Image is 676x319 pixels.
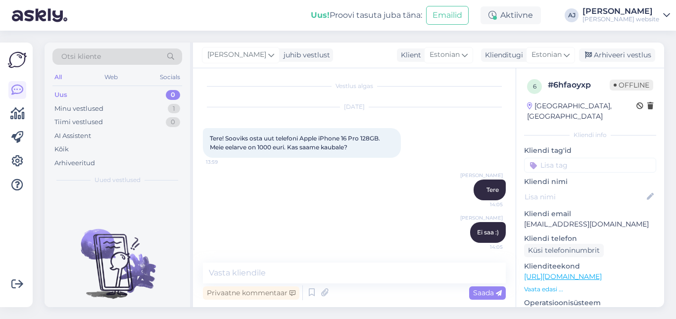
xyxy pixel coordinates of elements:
[477,228,499,236] span: Ei saa :)
[524,177,656,187] p: Kliendi nimi
[582,15,659,23] div: [PERSON_NAME] website
[533,83,536,90] span: 6
[524,145,656,156] p: Kliendi tag'id
[579,48,655,62] div: Arhiveeri vestlus
[582,7,670,23] a: [PERSON_NAME][PERSON_NAME] website
[426,6,469,25] button: Emailid
[54,90,67,100] div: Uus
[460,172,503,179] span: [PERSON_NAME]
[481,50,523,60] div: Klienditugi
[548,79,610,91] div: # 6hfaoyxp
[54,131,91,141] div: AI Assistent
[166,117,180,127] div: 0
[203,286,299,300] div: Privaatne kommentaar
[280,50,330,60] div: juhib vestlust
[524,298,656,308] p: Operatsioonisüsteem
[524,209,656,219] p: Kliendi email
[527,101,636,122] div: [GEOGRAPHIC_DATA], [GEOGRAPHIC_DATA]
[524,233,656,244] p: Kliendi telefon
[210,135,382,151] span: Tere! Sooviks osta uut telefoni Apple iPhone 16 Pro 128GB. Meie eelarve on 1000 euri. Kas saame k...
[565,8,579,22] div: AJ
[524,244,604,257] div: Küsi telefoninumbrit
[486,186,499,193] span: Tere
[203,102,506,111] div: [DATE]
[524,261,656,272] p: Klienditeekond
[54,158,95,168] div: Arhiveeritud
[466,201,503,208] span: 14:05
[582,7,659,15] div: [PERSON_NAME]
[460,214,503,222] span: [PERSON_NAME]
[203,82,506,91] div: Vestlus algas
[525,191,645,202] input: Lisa nimi
[610,80,653,91] span: Offline
[45,211,190,300] img: No chats
[54,144,69,154] div: Kõik
[54,104,103,114] div: Minu vestlused
[166,90,180,100] div: 0
[54,117,103,127] div: Tiimi vestlused
[473,288,502,297] span: Saada
[397,50,421,60] div: Klient
[158,71,182,84] div: Socials
[95,176,141,184] span: Uued vestlused
[311,9,422,21] div: Proovi tasuta juba täna:
[524,219,656,229] p: [EMAIL_ADDRESS][DOMAIN_NAME]
[524,131,656,139] div: Kliendi info
[8,50,27,69] img: Askly Logo
[168,104,180,114] div: 1
[206,158,243,166] span: 13:59
[481,6,541,24] div: Aktiivne
[524,272,602,281] a: [URL][DOMAIN_NAME]
[466,243,503,251] span: 14:05
[207,49,266,60] span: [PERSON_NAME]
[524,285,656,294] p: Vaata edasi ...
[524,158,656,173] input: Lisa tag
[531,49,562,60] span: Estonian
[102,71,120,84] div: Web
[311,10,330,20] b: Uus!
[61,51,101,62] span: Otsi kliente
[430,49,460,60] span: Estonian
[52,71,64,84] div: All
